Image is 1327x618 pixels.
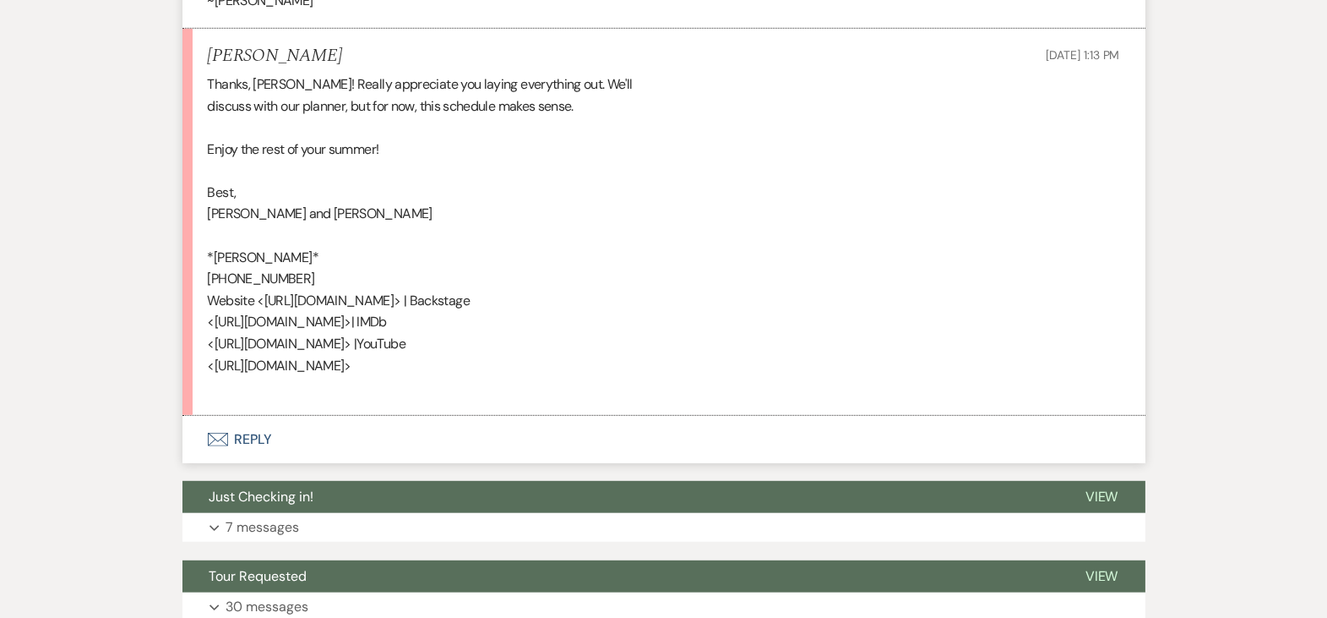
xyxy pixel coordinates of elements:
[1046,47,1119,63] span: [DATE] 1:13 PM
[209,567,307,585] span: Tour Requested
[182,513,1145,542] button: 7 messages
[1085,567,1118,585] span: View
[1058,561,1145,593] button: View
[209,488,314,506] span: Just Checking in!
[182,561,1058,593] button: Tour Requested
[208,46,342,67] h5: [PERSON_NAME]
[208,74,1120,398] div: Thanks, [PERSON_NAME]! Really appreciate you laying everything out. We'll discuss with our planne...
[1058,481,1145,513] button: View
[182,416,1145,463] button: Reply
[182,481,1058,513] button: Just Checking in!
[226,517,300,539] p: 7 messages
[226,596,309,618] p: 30 messages
[1085,488,1118,506] span: View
